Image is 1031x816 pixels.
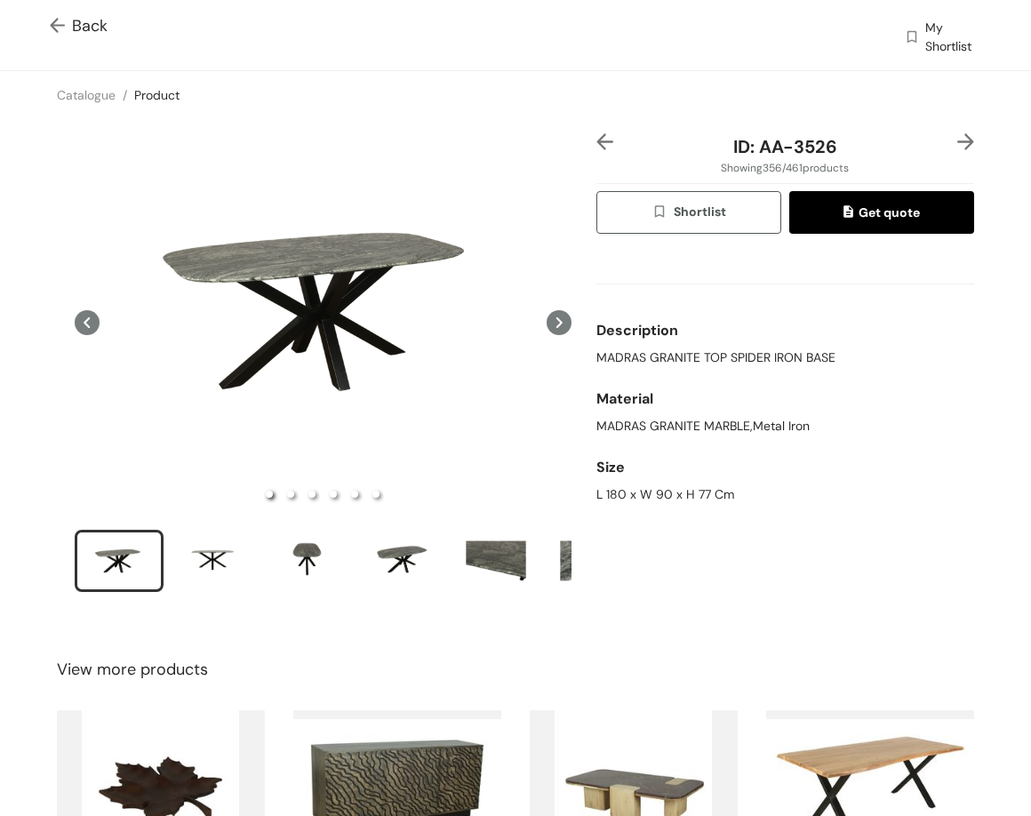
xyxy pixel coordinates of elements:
div: MADRAS GRANITE MARBLE,Metal Iron [596,417,974,436]
span: View more products [57,658,208,682]
img: right [957,133,974,150]
div: Description [596,313,974,348]
div: Size [596,450,974,485]
a: Catalogue [57,87,116,103]
div: Material [596,381,974,417]
span: ID: AA-3526 [733,135,837,158]
span: MADRAS GRANITE TOP SPIDER IRON BASE [596,348,835,367]
span: Shortlist [651,202,725,222]
img: left [596,133,613,150]
span: Showing 356 / 461 products [721,160,849,176]
a: Product [134,87,180,103]
li: slide item 6 [372,491,380,498]
span: Back [50,14,108,38]
li: slide item 2 [169,530,258,592]
li: slide item 1 [75,530,164,592]
li: slide item 5 [351,491,358,498]
span: My Shortlist [925,19,981,56]
li: slide item 6 [546,530,635,592]
li: slide item 3 [263,530,352,592]
img: wishlist [651,204,673,223]
li: slide item 1 [266,491,273,498]
img: Go back [50,18,72,36]
li: slide item 4 [330,491,337,498]
button: wishlistShortlist [596,191,781,234]
span: Get quote [843,203,920,222]
img: wishlist [904,20,920,56]
img: quote [843,205,859,221]
span: / [123,87,127,103]
div: L 180 x W 90 x H 77 Cm [596,485,974,504]
li: slide item 3 [308,491,316,498]
li: slide item 4 [357,530,446,592]
button: quoteGet quote [789,191,974,234]
li: slide item 2 [287,491,294,498]
li: slide item 5 [452,530,540,592]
